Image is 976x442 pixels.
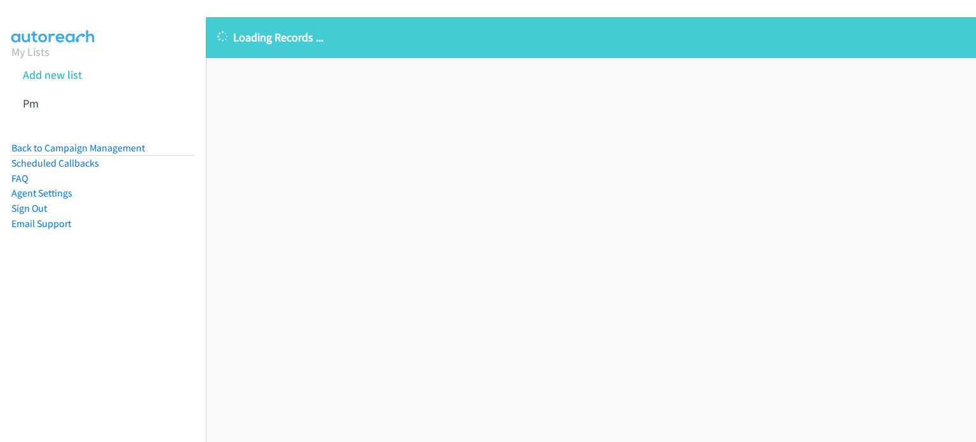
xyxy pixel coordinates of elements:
[11,202,47,214] a: Sign Out
[23,67,82,82] a: Add new list
[23,96,39,111] a: Pm
[11,187,72,199] a: Agent Settings
[11,172,28,184] a: FAQ
[11,45,50,59] a: My Lists
[11,142,145,154] a: Back to Campaign Management
[11,157,99,169] a: Scheduled Callbacks
[11,218,71,230] a: Email Support
[217,29,965,46] p: Loading Records ...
